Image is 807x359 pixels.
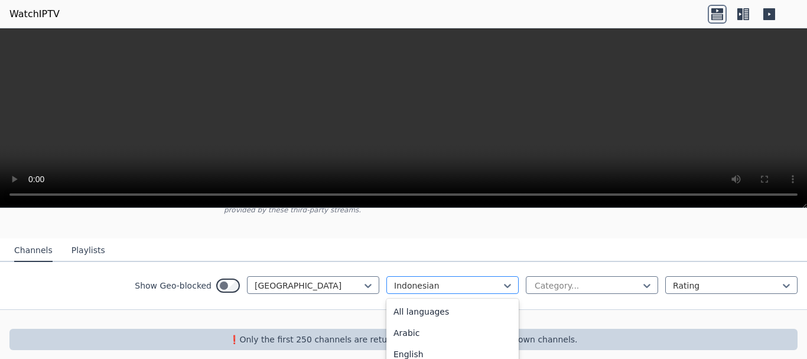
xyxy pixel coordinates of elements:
[9,7,60,21] a: WatchIPTV
[71,240,105,262] button: Playlists
[386,322,519,344] div: Arabic
[14,240,53,262] button: Channels
[135,280,211,292] label: Show Geo-blocked
[14,334,793,345] p: ❗️Only the first 250 channels are returned, use the filters to narrow down channels.
[386,301,519,322] div: All languages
